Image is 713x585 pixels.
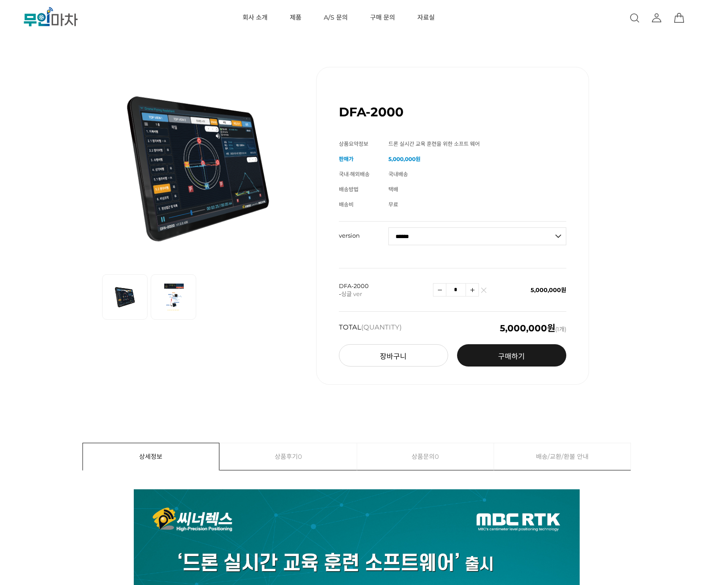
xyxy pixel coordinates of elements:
img: 수량증가 [466,284,478,296]
span: 드론 실시간 교육 훈련을 위한 소프트 웨어 [388,140,480,147]
img: DFA-2000 [102,67,294,263]
img: 삭제 [481,290,486,295]
span: (1개) [500,324,566,333]
span: 0 [298,443,302,470]
span: 0 [435,443,439,470]
p: DFA-2000 - [339,282,429,298]
span: 5,000,000원 [531,286,566,293]
strong: TOTAL [339,324,402,333]
a: 배송/교환/환불 안내 [494,443,631,470]
span: 배송방법 [339,186,359,193]
span: 무료 [388,201,398,208]
em: 5,000,000원 [500,323,555,334]
span: 판매가 [339,156,354,162]
span: 배송비 [339,201,354,208]
span: 구매하기 [498,352,525,361]
a: 상품후기0 [220,443,357,470]
span: 국내·해외배송 [339,171,370,177]
span: 상품요약정보 [339,140,368,147]
a: 상품문의0 [357,443,494,470]
span: (QUANTITY) [361,323,402,331]
h1: DFA-2000 [339,104,404,119]
span: 국내배송 [388,171,408,177]
span: 싱글 ver [341,290,362,297]
th: version [339,222,388,242]
a: 구매하기 [457,344,566,367]
img: 수량감소 [433,284,446,296]
span: 택배 [388,186,398,193]
strong: 5,000,000원 [388,156,420,162]
button: 장바구니 [339,344,448,367]
a: 상세정보 [83,443,219,470]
